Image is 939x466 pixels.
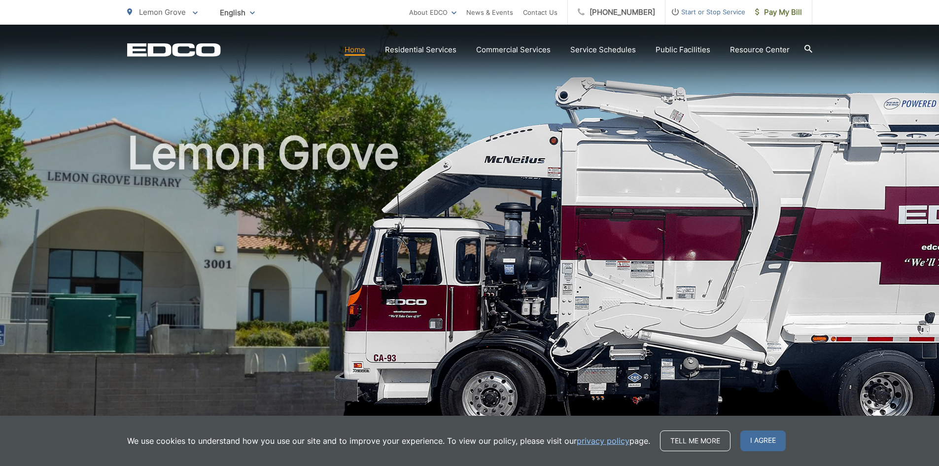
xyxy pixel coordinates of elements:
[570,44,636,56] a: Service Schedules
[385,44,456,56] a: Residential Services
[345,44,365,56] a: Home
[740,430,786,451] span: I agree
[660,430,730,451] a: Tell me more
[730,44,790,56] a: Resource Center
[476,44,551,56] a: Commercial Services
[139,7,186,17] span: Lemon Grove
[127,43,221,57] a: EDCD logo. Return to the homepage.
[127,128,812,440] h1: Lemon Grove
[523,6,557,18] a: Contact Us
[656,44,710,56] a: Public Facilities
[212,4,262,21] span: English
[466,6,513,18] a: News & Events
[409,6,456,18] a: About EDCO
[755,6,802,18] span: Pay My Bill
[127,435,650,447] p: We use cookies to understand how you use our site and to improve your experience. To view our pol...
[577,435,629,447] a: privacy policy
